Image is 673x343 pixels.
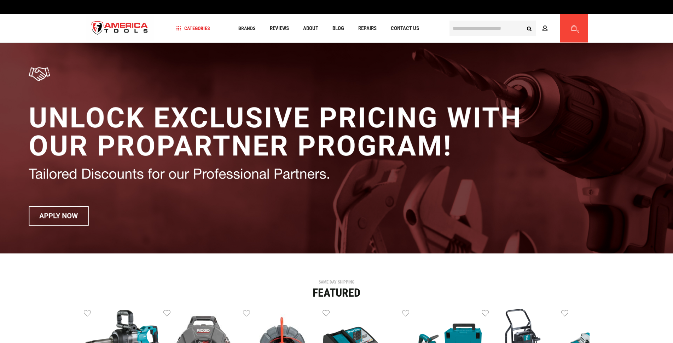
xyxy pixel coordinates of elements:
[300,24,321,33] a: About
[523,22,536,35] button: Search
[329,24,347,33] a: Blog
[238,26,256,31] span: Brands
[270,26,289,31] span: Reviews
[303,26,318,31] span: About
[176,26,210,31] span: Categories
[332,26,344,31] span: Blog
[267,24,292,33] a: Reviews
[235,24,259,33] a: Brands
[578,29,580,33] span: 0
[567,14,581,42] a: 0
[355,24,380,33] a: Repairs
[388,24,422,33] a: Contact Us
[391,26,419,31] span: Contact Us
[86,15,154,42] a: store logo
[84,287,590,298] div: Featured
[358,26,377,31] span: Repairs
[173,24,213,33] a: Categories
[86,15,154,42] img: America Tools
[84,280,590,284] div: SAME DAY SHIPPING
